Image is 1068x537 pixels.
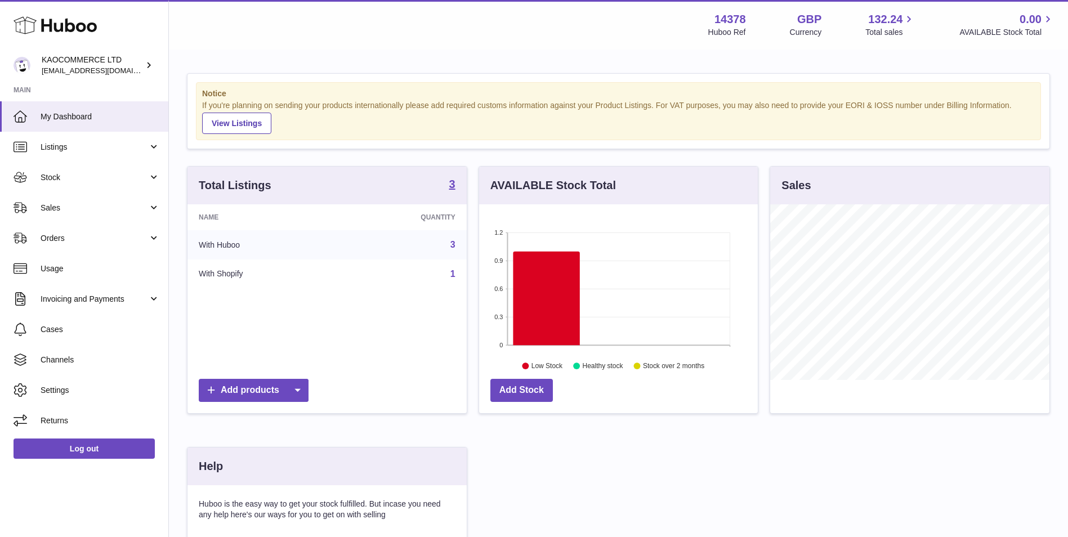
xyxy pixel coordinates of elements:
img: internalAdmin-14378@internal.huboo.com [14,57,30,74]
strong: 3 [449,178,455,190]
strong: GBP [797,12,821,27]
span: Total sales [865,27,915,38]
text: 0.3 [494,314,503,320]
span: Usage [41,263,160,274]
a: 132.24 Total sales [865,12,915,38]
text: Stock over 2 months [643,362,704,370]
text: 0.6 [494,285,503,292]
text: 0 [499,342,503,348]
span: Orders [41,233,148,244]
a: 1 [450,269,455,279]
span: Channels [41,355,160,365]
span: Listings [41,142,148,153]
a: Add Stock [490,379,553,402]
span: Sales [41,203,148,213]
span: Invoicing and Payments [41,294,148,305]
div: Currency [790,27,822,38]
a: View Listings [202,113,271,134]
span: Settings [41,385,160,396]
span: [EMAIL_ADDRESS][DOMAIN_NAME] [42,66,166,75]
span: Cases [41,324,160,335]
strong: 14378 [714,12,746,27]
th: Quantity [338,204,466,230]
span: My Dashboard [41,111,160,122]
h3: Total Listings [199,178,271,193]
text: Low Stock [531,362,563,370]
p: Huboo is the easy way to get your stock fulfilled. But incase you need any help here's our ways f... [199,499,455,520]
span: AVAILABLE Stock Total [959,27,1054,38]
a: Log out [14,438,155,459]
div: Huboo Ref [708,27,746,38]
h3: Help [199,459,223,474]
a: 3 [449,178,455,192]
div: KAOCOMMERCE LTD [42,55,143,76]
div: If you're planning on sending your products internationally please add required customs informati... [202,100,1035,134]
a: 3 [450,240,455,249]
text: Healthy stock [582,362,623,370]
td: With Shopify [187,259,338,289]
h3: Sales [781,178,811,193]
a: 0.00 AVAILABLE Stock Total [959,12,1054,38]
text: 0.9 [494,257,503,264]
th: Name [187,204,338,230]
td: With Huboo [187,230,338,259]
text: 1.2 [494,229,503,236]
span: Returns [41,415,160,426]
span: 132.24 [868,12,902,27]
span: Stock [41,172,148,183]
strong: Notice [202,88,1035,99]
span: 0.00 [1020,12,1042,27]
h3: AVAILABLE Stock Total [490,178,616,193]
a: Add products [199,379,309,402]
